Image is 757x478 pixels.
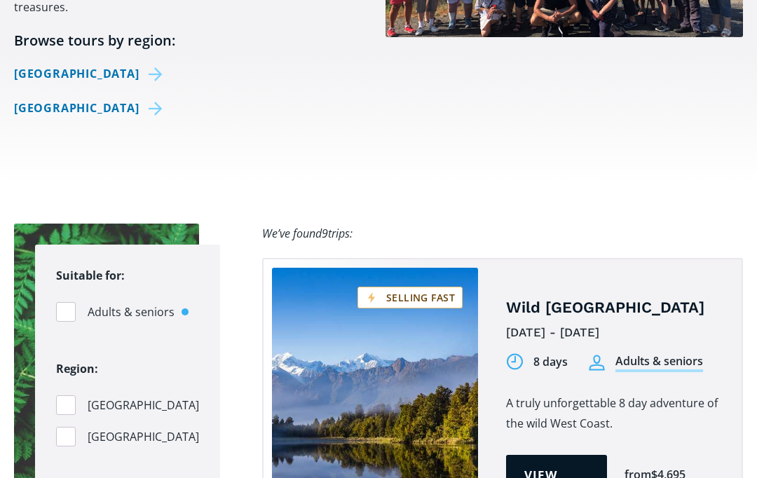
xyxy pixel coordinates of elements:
[14,64,168,84] a: [GEOGRAPHIC_DATA]
[14,98,168,118] a: [GEOGRAPHIC_DATA]
[543,354,568,370] div: days
[506,393,721,434] p: A truly unforgettable 8 day adventure of the wild West Coast.
[88,396,199,415] span: [GEOGRAPHIC_DATA]
[56,266,125,286] legend: Suitable for:
[506,298,721,318] h4: Wild [GEOGRAPHIC_DATA]
[506,322,721,343] div: [DATE] - [DATE]
[88,428,199,446] span: [GEOGRAPHIC_DATA]
[14,32,310,50] h6: Browse tours by region:
[533,354,540,370] div: 8
[262,224,353,244] div: We’ve found trips:
[56,359,98,379] legend: Region:
[88,303,175,322] span: Adults & seniors
[615,353,703,372] div: Adults & seniors
[322,226,328,241] span: 9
